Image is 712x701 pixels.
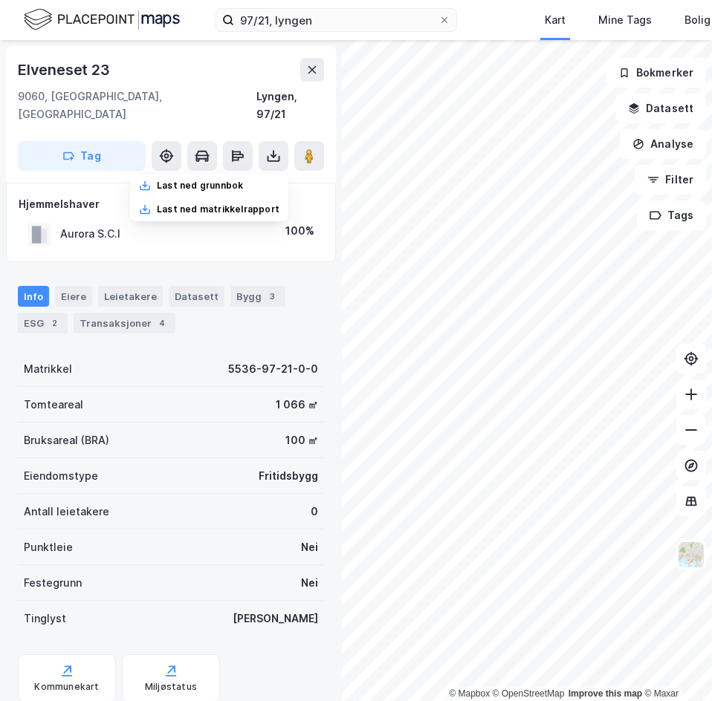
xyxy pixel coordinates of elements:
[285,222,314,240] div: 100%
[157,203,279,215] div: Last ned matrikkelrapport
[24,574,82,592] div: Festegrunn
[155,316,169,330] div: 4
[18,286,49,307] div: Info
[169,286,224,307] div: Datasett
[18,58,113,82] div: Elveneset 23
[34,681,99,693] div: Kommunekart
[620,129,706,159] button: Analyse
[24,538,73,556] div: Punktleie
[230,286,285,307] div: Bygg
[449,688,490,699] a: Mapbox
[24,503,109,521] div: Antall leietakere
[493,688,565,699] a: OpenStreetMap
[606,58,706,88] button: Bokmerker
[677,541,705,569] img: Z
[24,396,83,414] div: Tomteareal
[233,610,318,627] div: [PERSON_NAME]
[276,396,318,414] div: 1 066 ㎡
[635,165,706,195] button: Filter
[301,574,318,592] div: Nei
[98,286,163,307] div: Leietakere
[18,313,68,333] div: ESG
[285,431,318,449] div: 100 ㎡
[24,610,66,627] div: Tinglyst
[24,360,72,378] div: Matrikkel
[60,225,120,243] div: Aurora S.C.I
[545,11,566,29] div: Kart
[685,11,711,29] div: Bolig
[265,289,279,304] div: 3
[157,180,243,192] div: Last ned grunnbok
[47,316,62,330] div: 2
[18,141,146,171] button: Tag
[19,195,323,213] div: Hjemmelshaver
[55,286,92,307] div: Eiere
[638,630,712,701] iframe: Chat Widget
[24,467,98,485] div: Eiendomstype
[24,7,180,33] img: logo.f888ab2527a4732fd821a326f86c7f29.svg
[637,200,706,230] button: Tags
[301,538,318,556] div: Nei
[569,688,642,699] a: Improve this map
[74,313,175,333] div: Transaksjoner
[145,681,197,693] div: Miljøstatus
[598,11,652,29] div: Mine Tags
[24,431,109,449] div: Bruksareal (BRA)
[259,467,318,485] div: Fritidsbygg
[256,88,324,123] div: Lyngen, 97/21
[228,360,318,378] div: 5536-97-21-0-0
[311,503,318,521] div: 0
[234,9,438,31] input: Søk på adresse, matrikkel, gårdeiere, leietakere eller personer
[18,88,256,123] div: 9060, [GEOGRAPHIC_DATA], [GEOGRAPHIC_DATA]
[615,94,706,123] button: Datasett
[638,630,712,701] div: Kontrollprogram for chat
